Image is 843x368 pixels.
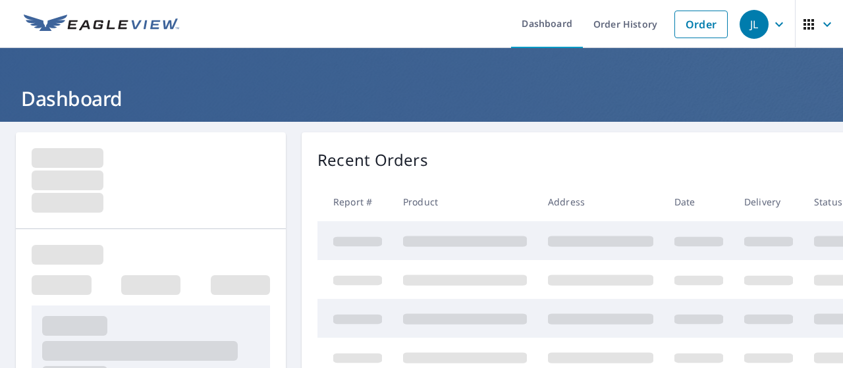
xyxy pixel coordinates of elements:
th: Delivery [734,182,803,221]
div: JL [740,10,769,39]
p: Recent Orders [317,148,428,172]
th: Address [537,182,664,221]
a: Order [674,11,728,38]
th: Product [393,182,537,221]
th: Report # [317,182,393,221]
h1: Dashboard [16,85,827,112]
th: Date [664,182,734,221]
img: EV Logo [24,14,179,34]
